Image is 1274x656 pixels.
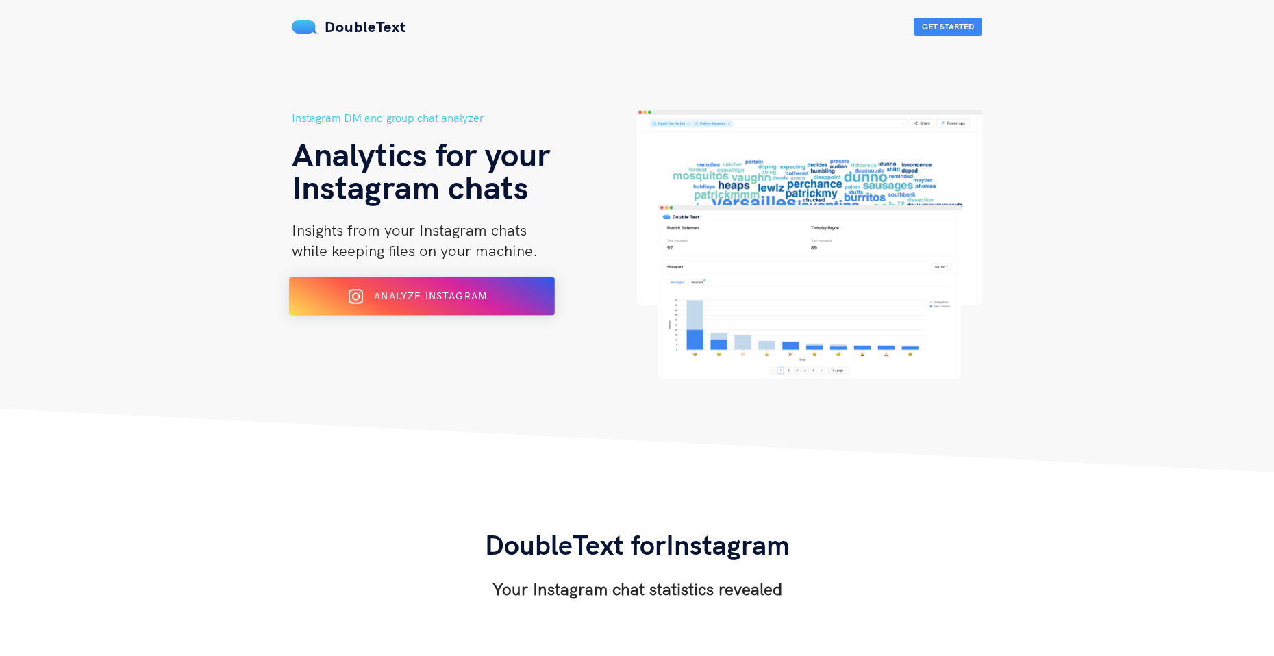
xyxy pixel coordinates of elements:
[289,277,555,316] button: Analyze Instagram
[292,220,527,240] span: Insights from your Instagram chats
[485,578,790,600] h3: Your Instagram chat statistics revealed
[292,241,538,260] span: while keeping files on your machine.
[292,134,550,175] span: Analytics for your
[374,290,487,302] span: Analyze Instagram
[292,17,406,36] a: DoubleText
[292,166,529,207] span: Instagram chats
[292,295,552,307] a: Analyze Instagram
[292,20,318,34] img: mS3x8y1f88AAAAABJRU5ErkJggg==
[485,527,790,562] span: DoubleText for Instagram
[637,110,982,379] img: hero
[914,18,982,36] button: Get Started
[325,17,406,36] span: DoubleText
[292,110,637,127] h5: Instagram DM and group chat analyzer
